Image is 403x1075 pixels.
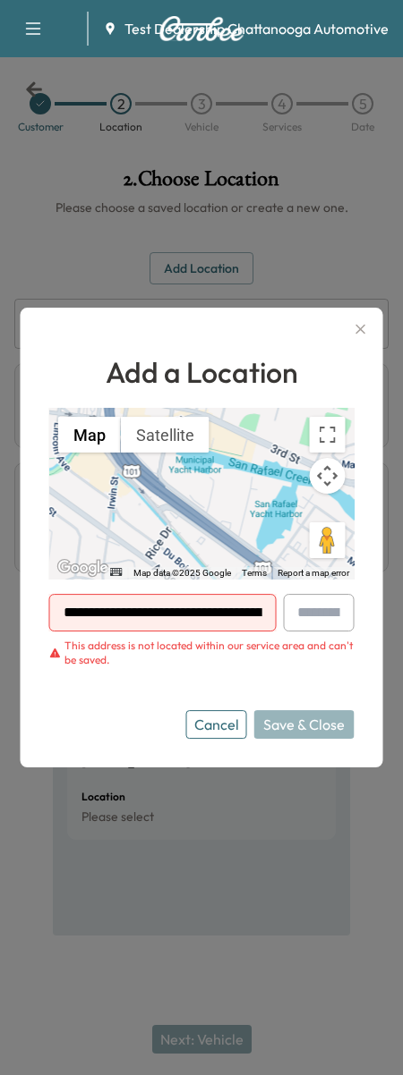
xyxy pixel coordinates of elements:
[278,568,349,578] a: Report a map error
[186,710,247,739] button: Cancel
[124,18,389,39] span: Test Dealership Chattanooga Automotive
[54,556,113,580] a: Open this area in Google Maps (opens a new window)
[310,417,346,453] button: Toggle fullscreen view
[49,351,355,394] h1: Add a Location
[133,568,231,578] span: Map data ©2025 Google
[64,639,354,667] div: This address is not located within our service area and can't be saved.
[109,568,122,576] button: Keyboard shortcuts
[58,417,121,453] button: Show street map
[242,568,267,578] a: Terms (opens in new tab)
[121,417,210,453] button: Show satellite imagery
[310,458,346,494] button: Map camera controls
[310,522,346,558] button: Drag Pegman onto the map to open Street View
[54,556,113,580] img: Google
